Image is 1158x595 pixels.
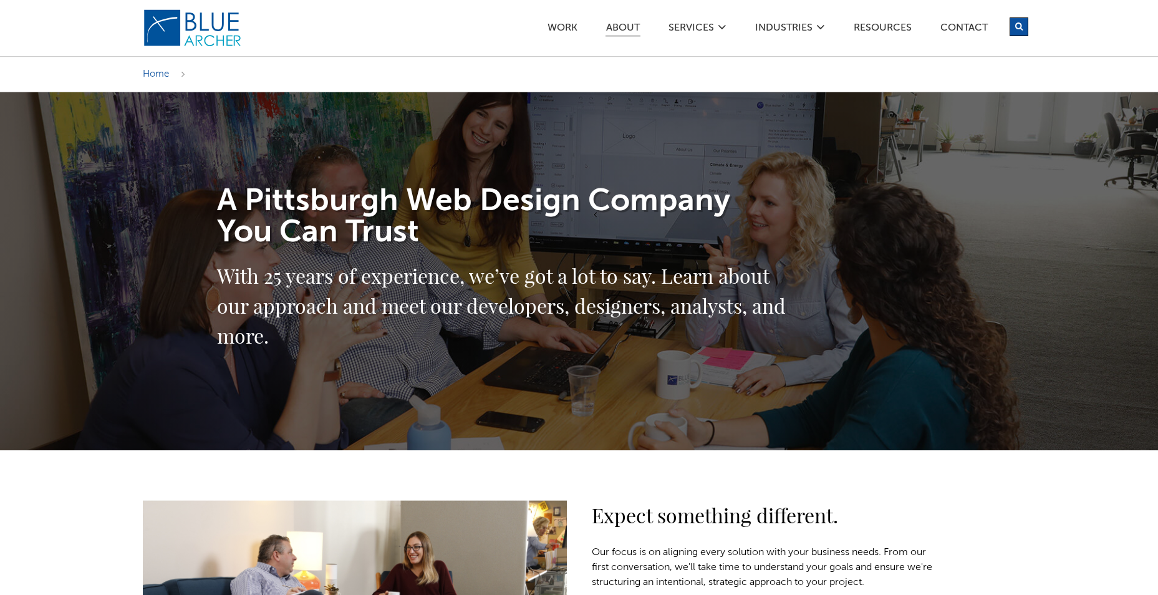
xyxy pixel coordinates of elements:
a: Home [143,69,169,79]
a: Contact [940,23,988,36]
a: SERVICES [668,23,715,36]
img: Blue Archer Logo [143,9,243,47]
h2: With 25 years of experience, we’ve got a lot to say. Learn about our approach and meet our develo... [217,261,791,351]
h2: Expect something different. [592,500,941,530]
a: Industries [755,23,813,36]
a: Work [547,23,578,36]
p: Our focus is on aligning every solution with your business needs. From our first conversation, we... [592,545,941,590]
h1: A Pittsburgh Web Design Company You Can Trust [217,186,791,248]
a: Resources [853,23,912,36]
a: ABOUT [606,23,640,37]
